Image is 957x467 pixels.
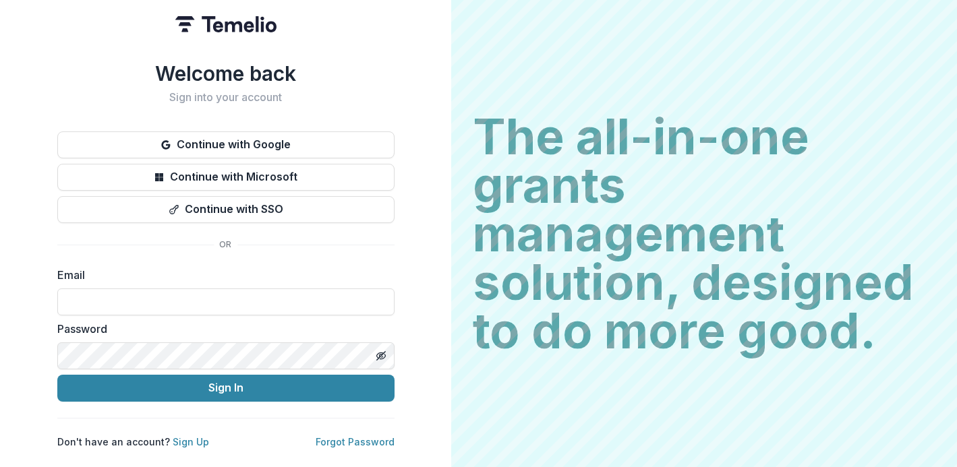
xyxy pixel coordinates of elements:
[175,16,277,32] img: Temelio
[57,267,386,283] label: Email
[57,164,395,191] button: Continue with Microsoft
[57,321,386,337] label: Password
[57,196,395,223] button: Continue with SSO
[57,61,395,86] h1: Welcome back
[173,436,209,447] a: Sign Up
[57,131,395,158] button: Continue with Google
[316,436,395,447] a: Forgot Password
[370,345,392,367] button: Toggle password visibility
[57,435,209,449] p: Don't have an account?
[57,91,395,104] h2: Sign into your account
[57,375,395,402] button: Sign In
